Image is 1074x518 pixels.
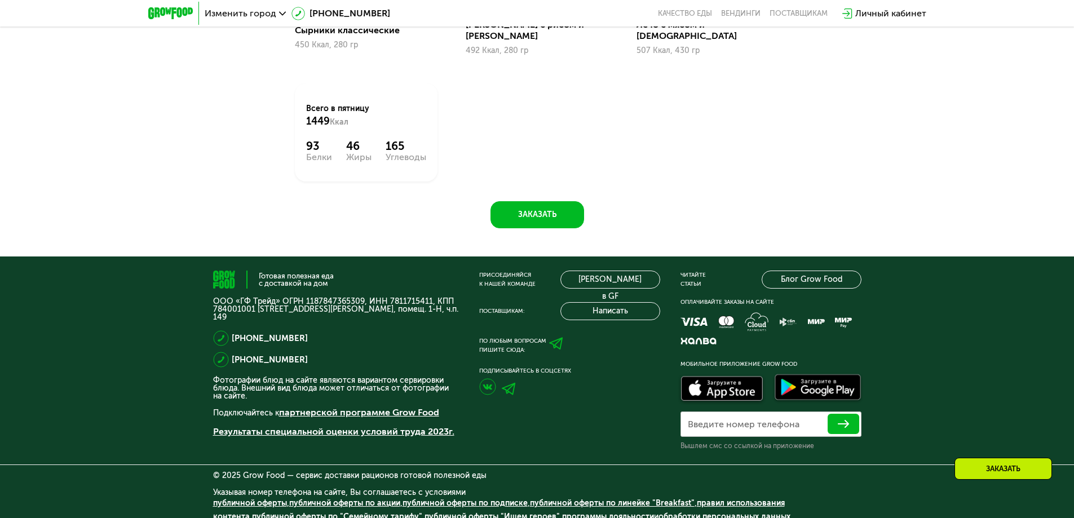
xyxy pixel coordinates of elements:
a: партнерской программе Grow Food [279,407,439,418]
div: Личный кабинет [855,7,926,20]
img: Доступно в Google Play [772,372,864,405]
button: Заказать [490,201,584,228]
p: ООО «ГФ Трейд» ОГРН 1187847365309, ИНН 7811715411, КПП 784001001 [STREET_ADDRESS][PERSON_NAME], п... [213,298,459,321]
div: 492 Ккал, 280 гр [466,46,608,55]
div: Всего в пятницу [306,103,426,128]
div: По любым вопросам пишите сюда: [479,337,546,355]
a: [PHONE_NUMBER] [232,353,308,366]
div: Жиры [346,153,372,162]
p: Фотографии блюд на сайте являются вариантом сервировки блюда. Внешний вид блюда может отличаться ... [213,377,459,400]
div: Присоединяйся к нашей команде [479,271,536,289]
div: 165 [386,139,426,153]
div: [PERSON_NAME] с рисом и [PERSON_NAME] [466,19,617,42]
label: Введите номер телефона [688,421,799,427]
a: [PHONE_NUMBER] [232,331,308,345]
span: Изменить город [205,9,276,18]
div: Оплачивайте заказы на сайте [680,298,861,307]
div: Готовая полезная еда с доставкой на дом [259,272,334,287]
button: Написать [560,302,660,320]
div: Читайте статьи [680,271,706,289]
a: [PHONE_NUMBER] [291,7,390,20]
p: Подключайтесь к [213,406,459,419]
div: 46 [346,139,372,153]
div: 93 [306,139,332,153]
div: Белки [306,153,332,162]
a: публичной оферты [213,498,287,508]
div: Вышлем смс со ссылкой на приложение [680,441,861,450]
div: Углеводы [386,153,426,162]
div: 507 Ккал, 430 гр [637,46,779,55]
a: Результаты специальной оценки условий труда 2023г. [213,426,454,437]
span: 1449 [306,115,330,127]
div: Мобильное приложение Grow Food [680,360,861,369]
a: публичной оферты по акции [289,498,400,508]
div: Поставщикам: [479,307,524,316]
div: Лечо с мясом и [DEMOGRAPHIC_DATA] [637,19,788,42]
span: Ккал [330,117,348,127]
a: публичной оферты по подписке [403,498,528,508]
a: [PERSON_NAME] в GF [560,271,660,289]
div: Сырники классические [295,25,447,36]
div: © 2025 Grow Food — сервис доставки рационов готовой полезной еды [213,472,861,480]
a: Качество еды [658,9,712,18]
div: Подписывайтесь в соцсетях [479,366,660,375]
a: публичной оферты по линейке "Breakfast" [530,498,695,508]
div: 450 Ккал, 280 гр [295,41,437,50]
div: Заказать [954,458,1052,480]
a: Вендинги [721,9,761,18]
div: поставщикам [770,9,828,18]
a: Блог Grow Food [762,271,861,289]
